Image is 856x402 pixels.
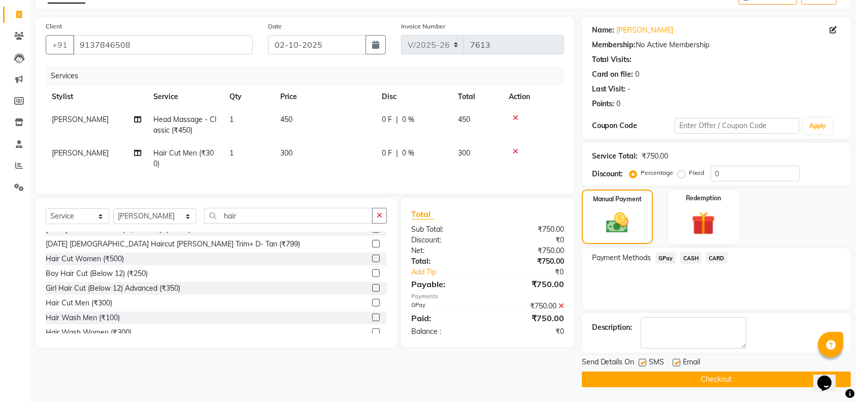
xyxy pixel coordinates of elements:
[592,40,841,50] div: No Active Membership
[487,326,571,337] div: ₹0
[502,267,572,277] div: ₹0
[641,168,674,177] label: Percentage
[617,99,621,109] div: 0
[268,22,282,31] label: Date
[592,169,623,179] div: Discount:
[683,357,701,369] span: Email
[382,148,392,159] span: 0 F
[592,253,651,263] span: Payment Methods
[404,224,487,235] div: Sub Total:
[487,256,571,267] div: ₹750.00
[280,148,292,158] span: 300
[46,239,300,250] div: [DATE] [DEMOGRAPHIC_DATA] Haircut [PERSON_NAME] Trim+ D- Tan (₹799)
[636,69,640,80] div: 0
[487,224,571,235] div: ₹750.00
[458,115,470,124] span: 450
[404,245,487,256] div: Net:
[592,69,634,80] div: Card on file:
[592,99,615,109] div: Points:
[46,268,148,279] div: Boy Hair Cut (Below 12) (₹250)
[592,322,633,333] div: Description:
[503,85,564,108] th: Action
[402,148,414,159] span: 0 %
[280,115,292,124] span: 450
[223,85,274,108] th: Qty
[404,256,487,267] div: Total:
[592,84,626,95] div: Last Visit:
[147,85,223,108] th: Service
[452,85,503,108] th: Total
[46,313,120,323] div: Hair Wash Men (₹100)
[404,312,487,324] div: Paid:
[487,312,571,324] div: ₹750.00
[46,85,147,108] th: Stylist
[706,252,728,264] span: CARD
[689,168,705,177] label: Fixed
[411,209,435,220] span: Total
[617,25,674,36] a: [PERSON_NAME]
[404,235,487,245] div: Discount:
[675,118,799,134] input: Enter Offer / Coupon Code
[376,85,452,108] th: Disc
[402,114,414,125] span: 0 %
[642,151,669,162] div: ₹750.00
[593,195,642,204] label: Manual Payment
[46,283,180,294] div: Girl Hair Cut (Below 12) Advanced (₹350)
[487,235,571,245] div: ₹0
[52,148,109,158] span: [PERSON_NAME]
[592,25,615,36] div: Name:
[592,54,632,65] div: Total Visits:
[52,115,109,124] span: [PERSON_NAME]
[599,210,636,236] img: _cash.svg
[487,245,571,256] div: ₹750.00
[582,372,851,387] button: Checkout
[404,267,502,277] a: Add Tip
[655,252,676,264] span: GPay
[153,115,216,135] span: Head Massage - Classic (₹450)
[582,357,635,369] span: Send Details On
[458,148,470,158] span: 300
[803,118,832,134] button: Apply
[46,35,74,54] button: +91
[592,151,638,162] div: Service Total:
[628,84,631,95] div: -
[684,209,722,238] img: _gift.svg
[229,115,234,124] span: 1
[680,252,702,264] span: CASH
[813,361,846,392] iframe: chat widget
[46,22,62,31] label: Client
[487,301,571,312] div: ₹750.00
[46,298,112,308] div: Hair Cut Men (₹300)
[404,278,487,290] div: Payable:
[411,292,564,301] div: Payments
[396,148,398,159] span: |
[46,254,124,264] div: Hair Cut Women (₹500)
[47,67,572,85] div: Services
[274,85,376,108] th: Price
[404,301,487,312] div: GPay
[46,327,131,338] div: Hair Wash Women (₹300)
[229,148,234,158] span: 1
[592,120,675,131] div: Coupon Code
[204,208,373,224] input: Search or Scan
[592,40,636,50] div: Membership:
[686,194,721,203] label: Redemption
[401,22,445,31] label: Invoice Number
[396,114,398,125] span: |
[382,114,392,125] span: 0 F
[404,326,487,337] div: Balance :
[153,148,214,168] span: Hair Cut Men (₹300)
[487,278,571,290] div: ₹750.00
[73,35,253,54] input: Search by Name/Mobile/Email/Code
[649,357,665,369] span: SMS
